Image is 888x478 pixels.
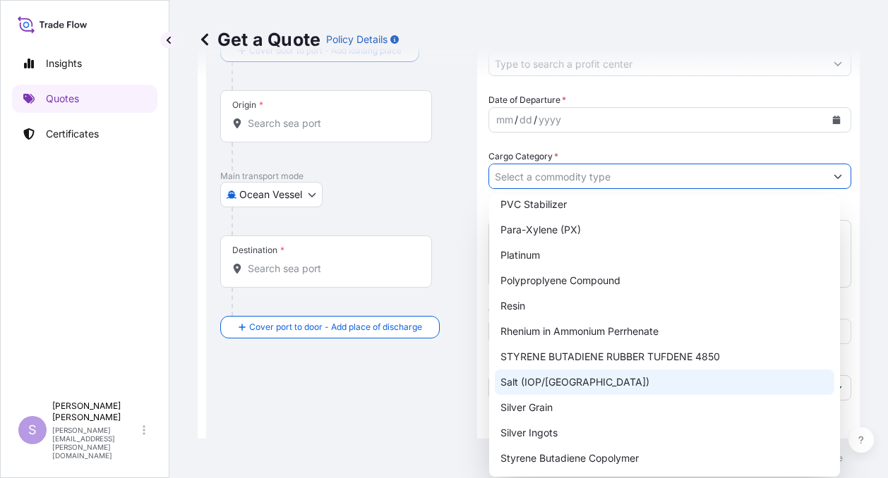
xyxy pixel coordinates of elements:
[825,109,848,131] button: Calendar
[46,92,79,106] p: Quotes
[495,217,834,243] div: Para-Xylene (PX)
[488,149,558,164] label: Cargo Category
[495,344,834,369] div: STYRENE BUTADIENE RUBBER TUFDENE 4850
[495,319,834,344] div: Rhenium in Ammonium Perrhenate
[232,99,263,111] div: Origin
[198,28,320,51] p: Get a Quote
[52,426,140,460] p: [PERSON_NAME][EMAIL_ADDRESS][PERSON_NAME][DOMAIN_NAME]
[28,423,37,437] span: S
[495,268,834,293] div: Polyproplyene Compound
[515,111,518,128] div: /
[825,164,851,189] button: Show suggestions
[495,192,834,217] div: PVC Stabilizer
[248,262,414,276] input: Destination
[537,111,563,128] div: year,
[232,245,284,256] div: Destination
[534,111,537,128] div: /
[239,188,302,202] span: Ocean Vessel
[495,243,834,268] div: Platinum
[249,320,422,334] span: Cover port to door - Add place of discharge
[52,400,140,423] p: [PERSON_NAME] [PERSON_NAME]
[495,369,834,395] div: Salt (IOP/[GEOGRAPHIC_DATA])
[488,93,566,107] span: Date of Departure
[220,171,463,182] p: Main transport mode
[248,116,414,130] input: Origin
[495,111,515,128] div: month,
[489,164,825,189] input: Select a commodity type
[495,293,834,319] div: Resin
[518,111,534,128] div: day,
[46,127,99,141] p: Certificates
[220,182,323,207] button: Select transport
[46,56,82,71] p: Insights
[495,420,834,446] div: Silver Ingots
[495,446,834,471] div: Styrene Butadiene Copolymer
[495,395,834,420] div: Silver Grain
[326,32,388,47] p: Policy Details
